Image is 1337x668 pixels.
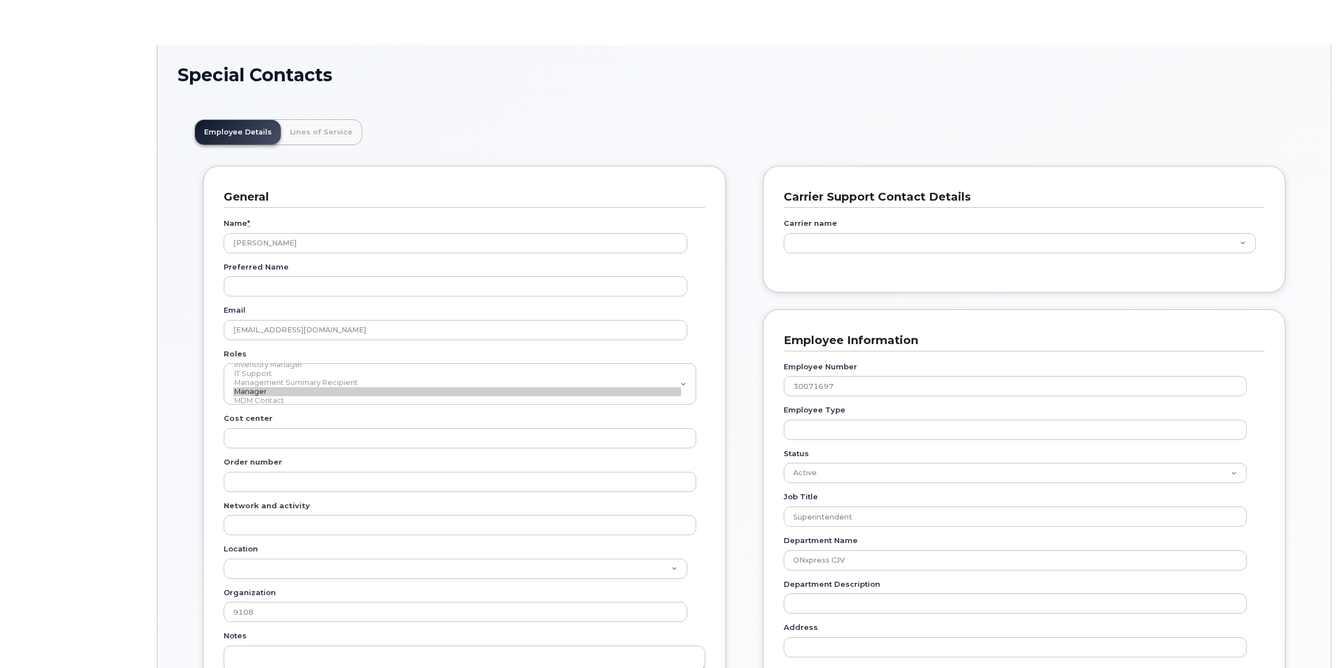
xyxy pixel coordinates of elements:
option: Management Summary Recipient [233,378,681,387]
h3: General [224,189,697,205]
h3: Carrier Support Contact Details [784,189,1257,205]
label: Network and activity [224,500,310,511]
label: Cost center [224,413,272,424]
label: Notes [224,630,247,641]
label: Roles [224,349,247,359]
option: Inventory Manager [233,360,681,369]
label: Preferred Name [224,262,289,272]
a: Lines of Service [281,120,362,145]
label: Email [224,305,246,316]
h3: Employee Information [784,333,1257,348]
label: Location [224,544,258,554]
label: Employee Number [784,361,857,372]
label: Carrier name [784,218,837,229]
option: Manager [233,387,681,396]
label: Name [224,218,250,229]
abbr: required [247,219,250,228]
label: Organization [224,587,276,598]
label: Order number [224,457,282,467]
h1: Special Contacts [178,65,1311,85]
label: Address [784,622,818,633]
label: Status [784,448,809,459]
a: Employee Details [195,120,281,145]
label: Job Title [784,491,818,502]
label: Department Description [784,579,880,590]
label: Employee Type [784,405,845,415]
option: IT Support [233,369,681,378]
label: Department Name [784,535,858,546]
option: MDM Contact [233,396,681,405]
